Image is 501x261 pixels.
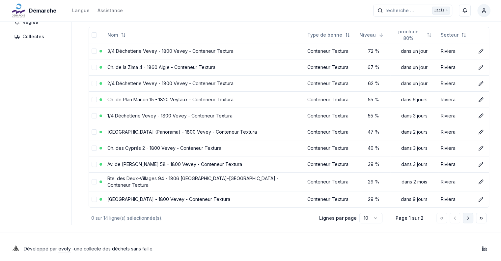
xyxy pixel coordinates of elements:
p: Lignes par page [319,215,357,221]
a: Rte. des Deux-Villages 94 - 1806 [GEOGRAPHIC_DATA]-[GEOGRAPHIC_DATA] - Conteneur Textura [107,176,279,188]
span: prochain 80% [393,28,424,42]
button: select-row [92,197,97,202]
td: Riviera [438,140,473,156]
td: Conteneur Textura [305,43,357,59]
div: 40 % [359,145,388,151]
td: Riviera [438,191,473,207]
img: Démarche Logo [11,3,26,18]
button: Not sorted. Click to sort ascending. [303,30,354,40]
a: Av. de [PERSON_NAME] 58 - 1800 Vevey - Conteneur Textura [107,161,242,167]
span: Niveau [359,32,376,38]
td: Conteneur Textura [305,108,357,124]
div: 55 % [359,96,388,103]
img: Evoly Logo [11,244,21,254]
a: Règles [11,16,67,28]
td: Conteneur Textura [305,75,357,91]
button: select-row [92,129,97,135]
button: select-row [92,81,97,86]
td: Riviera [438,91,473,108]
td: Riviera [438,108,473,124]
td: Conteneur Textura [305,172,357,191]
div: dans 6 jours [393,96,435,103]
td: Riviera [438,124,473,140]
a: Assistance [97,7,123,15]
div: 55 % [359,113,388,119]
a: Collectes [11,31,67,43]
button: select-row [92,65,97,70]
div: dans 3 jours [393,145,435,151]
td: Conteneur Textura [305,59,357,75]
div: dans 9 jours [393,196,435,203]
a: 2/4 Déchetterie Vevey - 1800 Vevey - Conteneur Textura [107,81,234,86]
button: select-row [92,179,97,184]
button: Aller à la dernière page [476,213,487,223]
td: Riviera [438,156,473,172]
a: Ch. de la Zima 4 - 1860 Aigle - Conteneur Textura [107,64,215,70]
button: select-row [92,97,97,102]
td: Riviera [438,43,473,59]
td: Conteneur Textura [305,156,357,172]
div: 72 % [359,48,388,54]
div: Page 1 sur 2 [393,215,426,221]
button: Not sorted. Click to sort ascending. [103,30,130,40]
span: Secteur [441,32,459,38]
td: Conteneur Textura [305,91,357,108]
a: [GEOGRAPHIC_DATA] (Panorama) - 1800 Vevey - Conteneur Textura [107,129,257,135]
span: Type de benne [307,32,342,38]
p: Développé par - une collecte des déchets sans faille . [24,244,153,253]
td: Riviera [438,172,473,191]
button: Sorted descending. Click to sort ascending. [355,30,388,40]
td: Riviera [438,59,473,75]
td: Conteneur Textura [305,140,357,156]
div: 39 % [359,161,388,168]
div: 47 % [359,129,388,135]
div: dans un jour [393,64,435,71]
td: Conteneur Textura [305,124,357,140]
div: 29 % [359,196,388,203]
div: 67 % [359,64,388,71]
a: Ch. de Plan Manon 15 - 1820 Veytaux - Conteneur Textura [107,97,234,102]
div: dans un jour [393,48,435,54]
span: Collectes [22,33,44,40]
span: Démarche [29,7,56,15]
button: Not sorted. Click to sort ascending. [389,30,435,40]
button: select-row [92,49,97,54]
a: Ch. des Cyprés 2 - 1800 Vevey - Conteneur Textura [107,145,221,151]
button: select-row [92,146,97,151]
span: Nom [107,32,118,38]
div: 29 % [359,179,388,185]
div: dans 3 jours [393,113,435,119]
div: Langue [72,7,90,14]
button: Aller à la page suivante [463,213,473,223]
button: recherche ...Ctrl+K [373,5,452,16]
div: dans un jour [393,80,435,87]
span: recherche ... [385,7,414,14]
a: 3/4 Déchetterie Vevey - 1800 Vevey - Conteneur Textura [107,48,234,54]
a: evoly [58,246,71,251]
span: Règles [22,19,38,25]
div: 0 sur 14 ligne(s) sélectionnée(s). [91,215,309,221]
a: [GEOGRAPHIC_DATA] - 1800 Vevey - Conteneur Textura [107,196,230,202]
button: select-row [92,162,97,167]
div: 62 % [359,80,388,87]
td: Conteneur Textura [305,191,357,207]
button: Not sorted. Click to sort ascending. [437,30,470,40]
a: 1/4 Déchetterie Vevey - 1800 Vevey - Conteneur Textura [107,113,233,118]
div: dans 2 mois [393,179,435,185]
a: Démarche [11,7,59,15]
div: dans 2 jours [393,129,435,135]
td: Riviera [438,75,473,91]
button: Langue [72,7,90,15]
div: dans 3 jours [393,161,435,168]
button: select-row [92,113,97,118]
button: select-all [92,32,97,38]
